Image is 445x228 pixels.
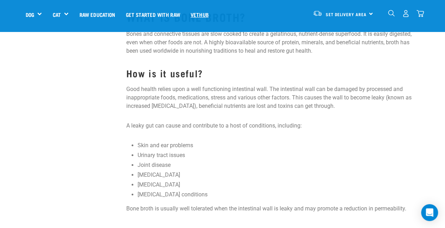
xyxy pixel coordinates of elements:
[388,10,395,17] img: home-icon-1@2x.png
[26,11,34,19] a: Dog
[402,10,409,17] img: user.png
[52,11,61,19] a: Cat
[185,0,214,28] a: Vethub
[126,68,420,79] h3: How is it useful?
[417,10,424,17] img: home-icon@2x.png
[126,204,420,213] p: Bone broth is usually well tolerated when the intestinal wall is leaky and may promote a reductio...
[138,181,420,189] li: [MEDICAL_DATA]
[126,30,420,55] p: Bones and connective tissues are slow cooked to create a gelatinous, nutrient-dense superfood. It...
[313,10,322,17] img: van-moving.png
[74,0,120,28] a: Raw Education
[126,85,420,110] p: Good health relies upon a well functioning intestinal wall. The intestinal wall can be damaged by...
[138,171,420,179] li: [MEDICAL_DATA]
[138,141,420,150] li: Skin and ear problems
[121,0,185,28] a: Get started with Raw
[326,13,367,15] span: Set Delivery Area
[138,190,420,199] li: [MEDICAL_DATA] conditions
[138,161,420,169] li: Joint disease
[138,151,420,159] li: Urinary tract issues
[126,122,420,130] p: A leaky gut can cause and contribute to a host of conditions, including:
[421,204,438,221] div: Open Intercom Messenger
